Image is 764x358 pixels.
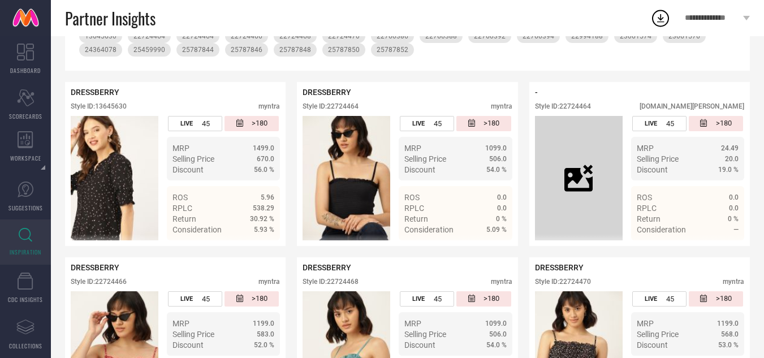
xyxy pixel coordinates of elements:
div: Number of days the style has been live on the platform [632,116,687,131]
span: >180 [716,119,732,128]
span: 1499.0 [253,144,274,152]
div: Number of days since the style was first listed on the platform [225,116,279,131]
span: RPLC [172,204,192,213]
div: Click to view image [71,116,158,240]
span: INSPIRATION [10,248,41,256]
span: 1199.0 [717,320,739,327]
span: MRP [404,144,421,153]
span: MRP [404,319,421,328]
span: 538.29 [253,204,274,212]
span: Consideration [172,225,222,234]
span: ROS [404,193,420,202]
span: DRESSBERRY [71,263,119,272]
div: Style ID: 22724470 [535,278,591,286]
span: 1099.0 [485,320,507,327]
span: LIVE [645,120,657,127]
span: DASHBOARD [10,66,41,75]
span: DRESSBERRY [303,88,351,97]
div: Number of days since the style was first listed on the platform [456,291,511,307]
div: Number of days since the style was first listed on the platform [456,116,511,131]
span: Discount [404,340,435,350]
span: 24364078 [85,46,116,54]
div: Number of days the style has been live on the platform [168,291,222,307]
div: Style ID: 22724464 [303,102,359,110]
div: [DOMAIN_NAME][PERSON_NAME] [640,102,744,110]
span: 0.0 [497,204,507,212]
span: 0.0 [729,193,739,201]
span: Return [172,214,196,223]
span: SUGGESTIONS [8,204,43,212]
span: Discount [172,165,204,174]
span: 506.0 [489,330,507,338]
span: Details [481,245,507,255]
a: Details [702,245,739,255]
span: COLLECTIONS [9,342,42,350]
div: Style ID: 22724466 [71,278,127,286]
span: 22760394 [523,32,554,40]
span: 5.93 % [254,226,274,234]
span: >180 [484,294,499,304]
span: 25787850 [328,46,360,54]
span: Discount [404,165,435,174]
span: 52.0 % [254,341,274,349]
span: Discount [637,340,668,350]
span: 1199.0 [253,320,274,327]
span: Discount [637,165,668,174]
span: >180 [716,294,732,304]
span: 0.0 [729,204,739,212]
span: Selling Price [172,154,214,163]
span: - [535,88,538,97]
div: Number of days the style has been live on the platform [400,291,454,307]
span: 583.0 [257,330,274,338]
div: myntra [258,278,280,286]
span: 54.0 % [486,341,507,349]
span: SCORECARDS [9,112,42,120]
span: 45 [666,295,674,303]
span: 506.0 [489,155,507,163]
span: 25787844 [182,46,214,54]
span: 45 [202,295,210,303]
span: Selling Price [172,330,214,339]
div: myntra [258,102,280,110]
div: Click to view image [535,116,623,240]
span: 45 [666,119,674,128]
span: 25787846 [231,46,262,54]
img: Style preview image [71,116,158,240]
div: myntra [491,278,512,286]
span: MRP [172,144,189,153]
span: 0.0 [497,193,507,201]
span: 20.0 [725,155,739,163]
span: LIVE [645,295,657,303]
span: ROS [637,193,652,202]
span: LIVE [180,295,193,303]
div: Style ID: 13645630 [71,102,127,110]
span: 45 [202,119,210,128]
span: >180 [252,119,267,128]
span: >180 [252,294,267,304]
span: 23061574 [620,32,651,40]
span: 1099.0 [485,144,507,152]
span: Selling Price [404,330,446,339]
span: 30.92 % [250,215,274,223]
span: LIVE [412,295,425,303]
span: 54.0 % [486,166,507,174]
span: 0 % [496,215,507,223]
span: DRESSBERRY [535,263,584,272]
span: Selling Price [637,154,679,163]
span: Selling Price [637,330,679,339]
span: 0 % [728,215,739,223]
div: Number of days the style has been live on the platform [400,116,454,131]
span: 22724464 [133,32,165,40]
div: Number of days since the style was first listed on the platform [225,291,279,307]
span: MRP [637,319,654,328]
a: Details [470,245,507,255]
span: Discount [172,340,204,350]
span: CDC INSIGHTS [8,295,43,304]
span: 22760386 [377,32,408,40]
span: Details [713,245,739,255]
span: 25787852 [377,46,408,54]
div: Number of days since the style was first listed on the platform [689,116,743,131]
div: Number of days since the style was first listed on the platform [689,291,743,307]
span: 22994188 [571,32,603,40]
span: 22724468 [279,32,311,40]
